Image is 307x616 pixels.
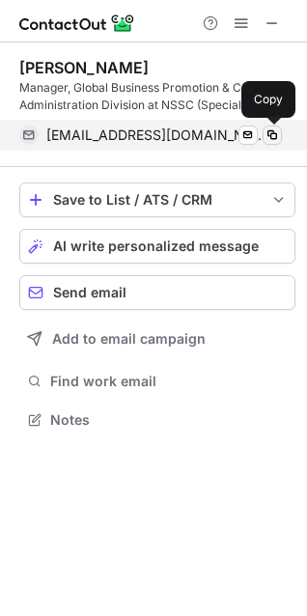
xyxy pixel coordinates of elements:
div: [PERSON_NAME] [19,58,149,77]
span: [EMAIL_ADDRESS][DOMAIN_NAME] [46,126,267,144]
div: Manager, Global Business Promotion & Corporate Administration Division at NSSC (Special Steel Tra... [19,79,295,114]
button: Send email [19,275,295,310]
img: ContactOut v5.3.10 [19,12,135,35]
span: Find work email [50,373,288,390]
button: save-profile-one-click [19,182,295,217]
span: Add to email campaign [52,331,206,347]
button: Add to email campaign [19,322,295,356]
span: Notes [50,411,288,429]
button: AI write personalized message [19,229,295,264]
button: Find work email [19,368,295,395]
button: Notes [19,406,295,434]
span: AI write personalized message [53,238,259,254]
span: Send email [53,285,126,300]
div: Save to List / ATS / CRM [53,192,262,208]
